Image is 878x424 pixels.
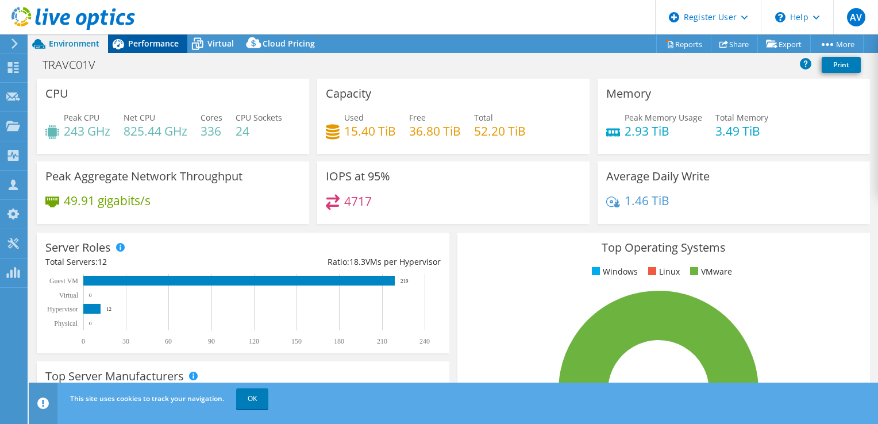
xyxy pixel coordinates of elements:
li: Linux [645,265,680,278]
svg: \n [775,12,785,22]
span: 12 [98,256,107,267]
span: CPU Sockets [236,112,282,123]
h4: 825.44 GHz [124,125,187,137]
span: Total Memory [715,112,768,123]
a: Export [757,35,811,53]
span: Free [409,112,426,123]
h3: CPU [45,87,68,100]
span: Net CPU [124,112,155,123]
text: 90 [208,337,215,345]
li: VMware [687,265,732,278]
span: Used [344,112,364,123]
text: 150 [291,337,302,345]
text: 12 [106,306,111,312]
div: Total Servers: [45,256,243,268]
h4: 2.93 TiB [625,125,702,137]
text: 219 [401,278,409,284]
h3: Peak Aggregate Network Throughput [45,170,242,183]
text: Virtual [59,291,79,299]
a: Share [711,35,758,53]
h3: Capacity [326,87,371,100]
text: Guest VM [49,277,78,285]
text: Hypervisor [47,305,78,313]
h4: 36.80 TiB [409,125,461,137]
h4: 4717 [344,195,372,207]
span: Cores [201,112,222,123]
h4: 24 [236,125,282,137]
span: Peak Memory Usage [625,112,702,123]
text: 0 [82,337,85,345]
text: 240 [419,337,430,345]
a: OK [236,388,268,409]
h3: Memory [606,87,651,100]
text: 30 [122,337,129,345]
span: Performance [128,38,179,49]
text: 120 [249,337,259,345]
h3: Top Operating Systems [466,241,861,254]
h3: Top Server Manufacturers [45,370,184,383]
text: 180 [334,337,344,345]
span: Total [474,112,493,123]
text: 0 [89,292,92,298]
span: This site uses cookies to track your navigation. [70,394,224,403]
span: Peak CPU [64,112,99,123]
span: 18.3 [349,256,365,267]
h3: Average Daily Write [606,170,710,183]
text: 210 [377,337,387,345]
h4: 243 GHz [64,125,110,137]
span: Environment [49,38,99,49]
h4: 49.91 gigabits/s [64,194,151,207]
h4: 336 [201,125,222,137]
h3: Server Roles [45,241,111,254]
span: Cloud Pricing [263,38,315,49]
h3: IOPS at 95% [326,170,390,183]
h1: TRAVC01V [37,59,113,71]
div: Ratio: VMs per Hypervisor [243,256,441,268]
text: Physical [54,319,78,327]
h4: 1.46 TiB [625,194,669,207]
a: Reports [656,35,711,53]
span: AV [847,8,865,26]
text: 60 [165,337,172,345]
text: 0 [89,321,92,326]
a: More [810,35,864,53]
h4: 3.49 TiB [715,125,768,137]
a: Print [822,57,861,73]
span: Virtual [207,38,234,49]
h4: 52.20 TiB [474,125,526,137]
li: Windows [589,265,638,278]
h4: 15.40 TiB [344,125,396,137]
